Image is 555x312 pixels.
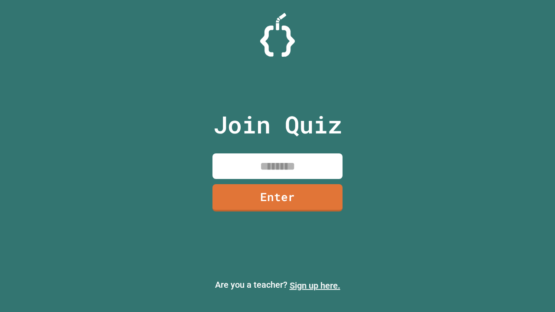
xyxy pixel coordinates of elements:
img: Logo.svg [260,13,295,57]
p: Are you a teacher? [7,278,548,292]
p: Join Quiz [213,107,342,143]
iframe: chat widget [519,277,546,303]
a: Enter [212,184,343,211]
iframe: chat widget [483,240,546,276]
a: Sign up here. [290,280,340,291]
